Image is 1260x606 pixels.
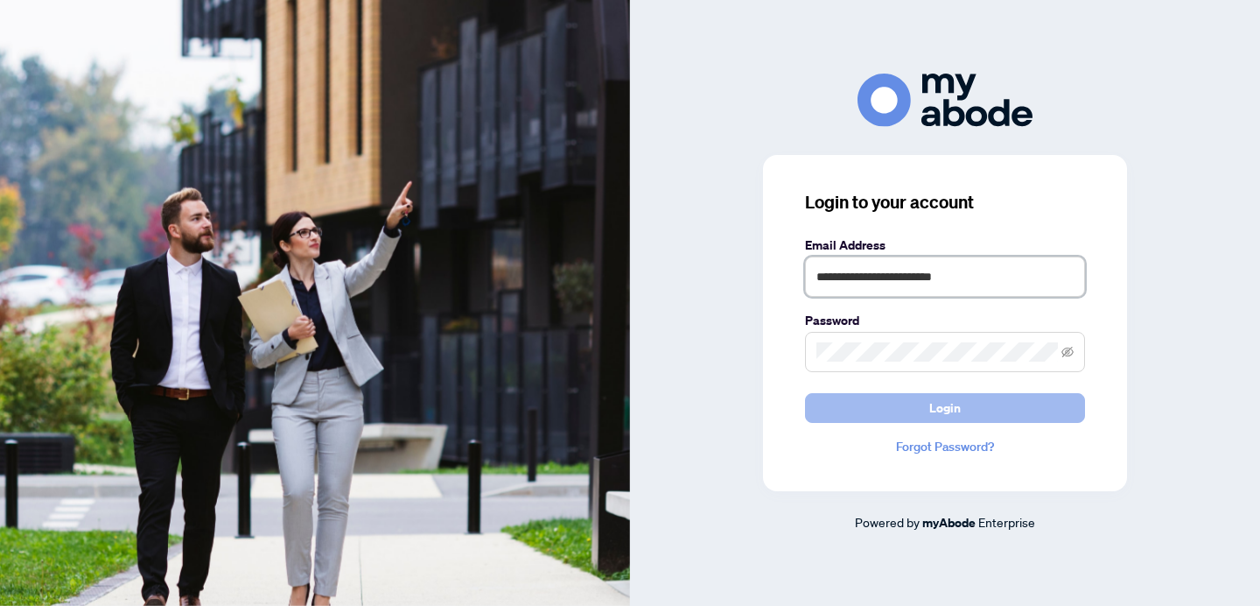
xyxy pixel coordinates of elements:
[978,514,1035,530] span: Enterprise
[857,74,1032,127] img: ma-logo
[805,437,1085,456] a: Forgot Password?
[855,514,920,530] span: Powered by
[805,190,1085,215] h3: Login to your account
[1061,346,1074,358] span: eye-invisible
[805,393,1085,423] button: Login
[929,394,961,422] span: Login
[805,236,1085,255] label: Email Address
[922,513,976,532] a: myAbode
[805,311,1085,330] label: Password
